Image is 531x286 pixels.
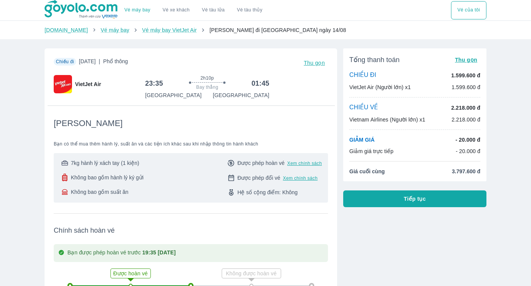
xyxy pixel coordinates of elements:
[223,270,280,277] p: Không được hoàn vé
[71,159,139,167] span: 7kg hành lý xách tay (1 kiện)
[283,175,318,181] button: Xem chính sách
[349,168,385,175] span: Giá cuối cùng
[142,27,197,33] a: Vé máy bay VietJet Air
[196,84,218,90] span: Bay thẳng
[237,159,285,167] span: Được phép hoàn vé
[71,174,144,181] span: Không bao gồm hành lý ký gửi
[45,27,88,33] a: [DOMAIN_NAME]
[237,189,297,196] span: Hệ số cộng điểm: Không
[99,58,100,64] span: |
[54,141,328,147] span: Bạn có thể mua thêm hành lý, suất ăn và các tiện ích khác sau khi nhập thông tin hành khách
[54,118,123,129] span: [PERSON_NAME]
[451,83,480,91] p: 1.599.600 đ
[163,7,190,13] a: Vé xe khách
[251,79,269,88] h6: 01:45
[451,116,480,123] p: 2.218.000 đ
[301,58,328,68] button: Thu gọn
[237,174,280,182] span: Được phép đổi vé
[103,58,128,64] span: Phổ thông
[456,147,480,155] p: - 20.000 đ
[455,57,477,63] span: Thu gọn
[349,104,378,112] p: CHIỀU VỀ
[451,72,480,79] p: 1.599.600 đ
[71,188,128,196] span: Không bao gồm suất ăn
[196,1,231,19] a: Vé tàu lửa
[56,59,74,64] span: Chiều đi
[349,116,425,123] p: Vietnam Airlines (Người lớn) x1
[145,91,202,99] p: [GEOGRAPHIC_DATA]
[67,249,176,257] p: Bạn được phép hoàn vé trước
[287,160,322,166] button: Xem chính sách
[456,136,480,144] p: - 20.000 đ
[200,75,214,81] span: 2h10p
[45,26,486,34] nav: breadcrumb
[343,190,486,207] button: Tiếp tục
[304,60,325,66] span: Thu gọn
[349,55,400,64] span: Tổng thanh toán
[79,58,128,68] span: [DATE]
[231,1,269,19] button: Vé tàu thủy
[349,83,411,91] p: VietJet Air (Người lớn) x1
[54,226,328,235] span: Chính sách hoàn vé
[452,168,480,175] span: 3.797.600 đ
[145,79,163,88] h6: 23:35
[118,1,269,19] div: choose transportation mode
[452,54,480,65] button: Thu gọn
[210,27,346,33] span: [PERSON_NAME] đi [GEOGRAPHIC_DATA] ngày 14/08
[349,147,393,155] p: Giảm giá trực tiếp
[125,7,150,13] a: Vé máy bay
[142,249,176,256] strong: 19:35 [DATE]
[451,1,486,19] div: choose transportation mode
[451,1,486,19] button: Vé của tôi
[75,80,101,88] span: VietJet Air
[451,104,480,112] p: 2.218.000 đ
[404,195,426,203] span: Tiếp tục
[101,27,129,33] a: Vé máy bay
[112,270,150,277] p: Được hoàn vé
[213,91,269,99] p: [GEOGRAPHIC_DATA]
[349,136,374,144] p: GIẢM GIÁ
[349,71,376,80] p: CHIỀU ĐI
